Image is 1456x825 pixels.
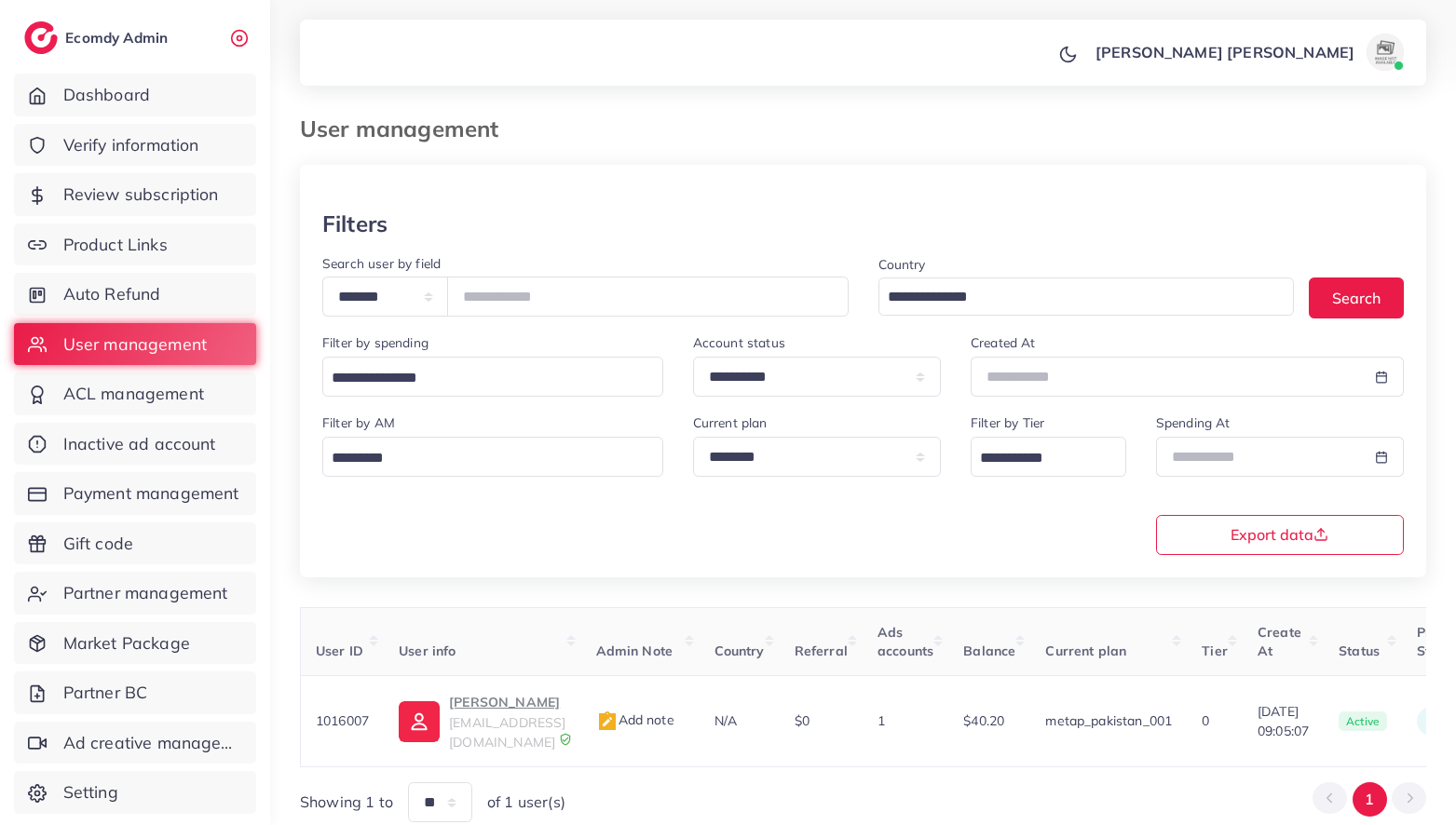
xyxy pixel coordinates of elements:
[878,277,1295,316] div: Search for option
[63,731,242,755] span: Ad creative management
[1202,642,1228,659] span: Tier
[1085,34,1411,71] a: [PERSON_NAME] [PERSON_NAME]avatar
[14,572,256,615] a: Partner management
[693,333,785,352] label: Account status
[596,710,619,733] img: admin_note.cdd0b510.svg
[322,357,663,397] div: Search for option
[63,631,190,656] span: Market Package
[63,332,207,357] span: User management
[971,413,1044,432] label: Filter by Tier
[1313,782,1426,817] ul: Pagination
[14,722,256,764] a: Ad creative management
[963,642,1015,659] span: Balance
[14,74,256,116] a: Dashboard
[63,532,133,556] span: Gift code
[1231,527,1328,542] span: Export data
[1202,712,1209,729] span: 0
[14,124,256,167] a: Verify information
[63,282,161,306] span: Auto Refund
[322,210,388,237] h3: Filters
[14,671,256,714] a: Partner BC
[63,681,148,705] span: Partner BC
[1156,515,1404,555] button: Export data
[325,364,639,393] input: Search for option
[878,712,885,729] span: 1
[63,382,204,406] span: ACL management
[14,771,256,814] a: Setting
[596,711,674,728] span: Add note
[322,437,663,477] div: Search for option
[63,133,199,157] span: Verify information
[63,233,168,257] span: Product Links
[63,83,150,107] span: Dashboard
[399,701,440,742] img: ic-user-info.36bf1079.svg
[322,413,395,432] label: Filter by AM
[63,581,228,605] span: Partner management
[24,21,172,54] a: logoEcomdy Admin
[596,642,674,659] span: Admin Note
[24,21,58,54] img: logo
[316,712,369,729] span: 1016007
[316,642,363,659] span: User ID
[693,413,768,432] label: Current plan
[322,333,429,352] label: Filter by spending
[14,622,256,665] a: Market Package
[963,712,1004,729] span: $40.20
[399,642,456,659] span: User info
[449,714,565,750] span: [EMAIL_ADDRESS][DOMAIN_NAME]
[14,223,256,266] a: Product Links
[1367,34,1404,71] img: avatar
[300,791,393,813] span: Showing 1 to
[449,691,565,713] p: [PERSON_NAME]
[14,173,256,216] a: Review subscription
[559,733,572,746] img: 9CAL8B2pu8EFxCJHYAAAAldEVYdGRhdGU6Y3JlYXRlADIwMjItMTItMDlUMDQ6NTg6MzkrMDA6MDBXSlgLAAAAJXRFWHRkYXR...
[325,444,639,473] input: Search for option
[300,115,513,142] h3: User management
[399,691,565,751] a: [PERSON_NAME][EMAIL_ADDRESS][DOMAIN_NAME]
[878,624,933,659] span: Ads accounts
[63,780,118,805] span: Setting
[1353,782,1387,817] button: Go to page 1
[971,333,1036,352] label: Created At
[1156,413,1231,432] label: Spending At
[1339,711,1387,732] span: active
[63,481,239,506] span: Payment management
[322,254,441,273] label: Search user by field
[1258,702,1309,740] span: [DATE] 09:05:07
[1258,624,1301,659] span: Create At
[14,522,256,565] a: Gift code
[1095,41,1354,63] p: [PERSON_NAME] [PERSON_NAME]
[973,444,1102,473] input: Search for option
[487,791,565,813] span: of 1 user(s)
[63,183,219,207] span: Review subscription
[1045,712,1172,729] span: metap_pakistan_001
[971,437,1126,477] div: Search for option
[63,432,216,456] span: Inactive ad account
[878,255,926,274] label: Country
[1309,277,1404,318] button: Search
[881,283,1271,312] input: Search for option
[714,642,765,659] span: Country
[714,712,737,729] span: N/A
[14,273,256,316] a: Auto Refund
[14,372,256,415] a: ACL management
[1339,642,1380,659] span: Status
[65,29,172,47] h2: Ecomdy Admin
[14,323,256,366] a: User management
[795,642,848,659] span: Referral
[795,712,810,729] span: $0
[1045,642,1126,659] span: Current plan
[14,472,256,515] a: Payment management
[14,423,256,466] a: Inactive ad account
